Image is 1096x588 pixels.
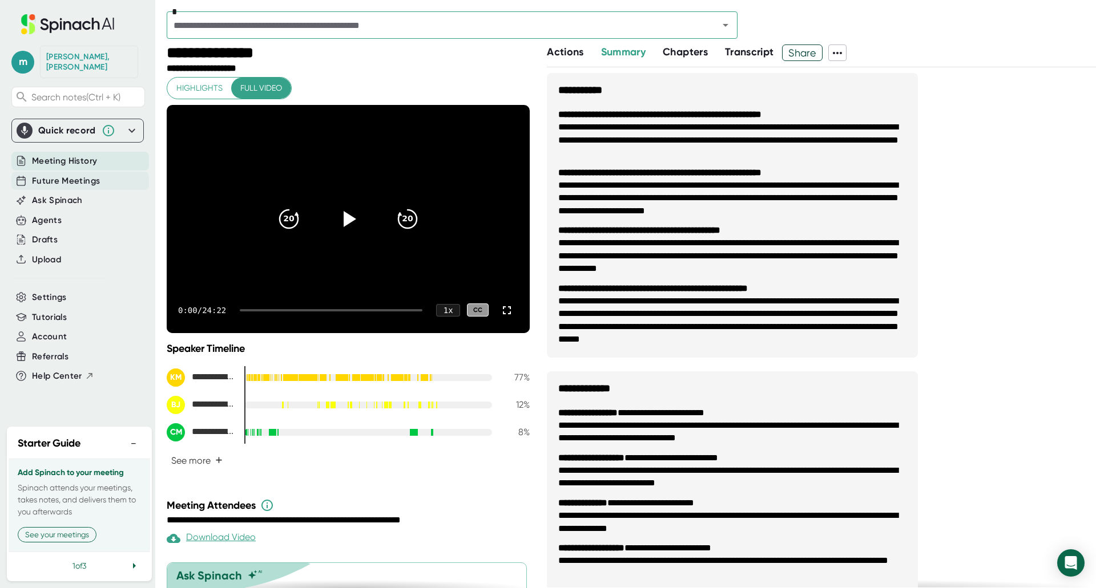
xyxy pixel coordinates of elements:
button: See your meetings [18,527,96,542]
span: Actions [547,46,583,58]
div: KM [167,368,185,387]
span: Summary [601,46,646,58]
div: CC [467,303,489,317]
button: Ask Spinach [32,194,83,207]
button: See more+ [167,451,227,471]
button: Open [718,17,734,33]
span: 1 of 3 [72,561,86,570]
p: Spinach attends your meetings, takes notes, and delivers them to you afterwards [18,482,141,518]
h2: Starter Guide [18,436,80,451]
button: Summary [601,44,646,60]
button: − [126,435,141,452]
div: 12 % [501,399,530,410]
button: Future Meetings [32,175,100,188]
div: Koko-Snuggs, Mercy [167,368,235,387]
div: Meeting Attendees [167,498,533,512]
span: Share [783,43,822,63]
button: Transcript [725,44,774,60]
button: Account [32,330,67,343]
div: 0:00 / 24:22 [178,306,226,315]
div: BJ [167,396,185,414]
div: Quick record [17,119,139,142]
button: Highlights [167,78,232,99]
button: Settings [32,291,67,304]
button: Drafts [32,233,58,246]
button: Meeting History [32,155,97,168]
span: Help Center [32,370,82,383]
div: Callaghan, Mike [46,52,132,72]
span: Search notes (Ctrl + K) [31,92,120,103]
button: Chapters [663,44,708,60]
button: Agents [32,214,62,227]
button: Actions [547,44,583,60]
button: Share [782,44,823,61]
div: 8 % [501,427,530,437]
div: Quick record [38,125,96,136]
span: Chapters [663,46,708,58]
button: Upload [32,253,61,266]
div: Ask Spinach [176,569,242,582]
button: Full video [231,78,291,99]
h3: Add Spinach to your meeting [18,468,141,477]
div: Download Video [167,532,256,545]
button: Referrals [32,350,68,363]
span: Transcript [725,46,774,58]
div: 1 x [436,304,460,317]
span: Highlights [176,81,223,95]
div: Open Intercom Messenger [1057,549,1085,577]
span: m [11,51,34,74]
div: Speaker Timeline [167,342,530,355]
div: 77 % [501,372,530,383]
span: + [215,456,223,465]
span: Full video [240,81,282,95]
div: Callaghan, Mike [167,423,235,441]
button: Tutorials [32,311,67,324]
div: Butler, James [167,396,235,414]
div: CM [167,423,185,441]
button: Help Center [32,370,94,383]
